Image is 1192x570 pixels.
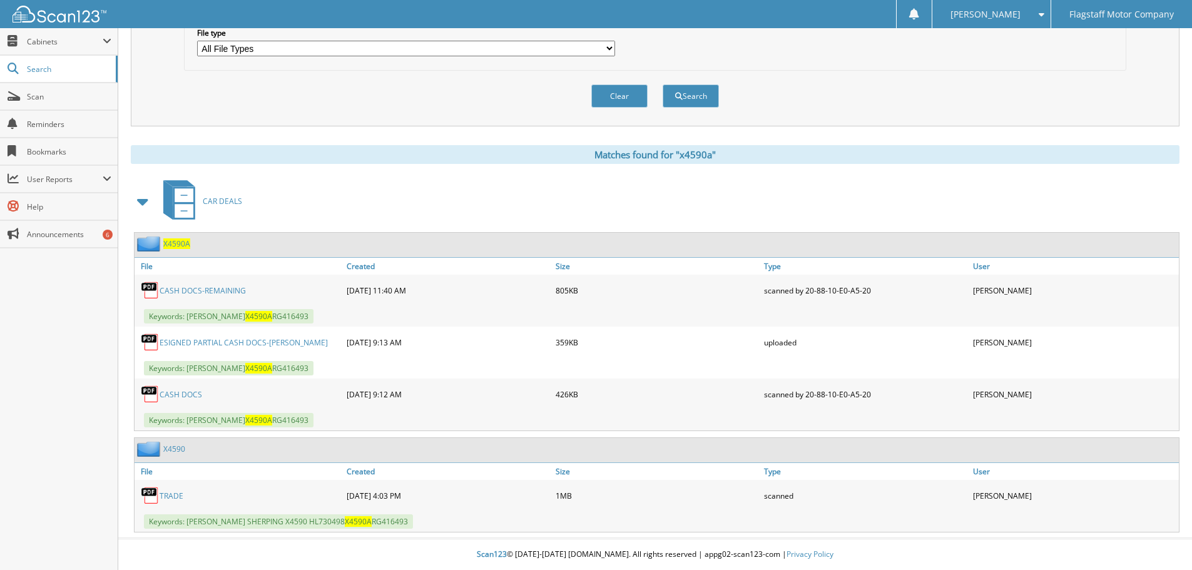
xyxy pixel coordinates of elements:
[970,382,1179,407] div: [PERSON_NAME]
[663,84,719,108] button: Search
[477,549,507,559] span: Scan123
[553,463,762,480] a: Size
[27,146,111,157] span: Bookmarks
[144,309,313,323] span: Keywords: [PERSON_NAME] RG416493
[103,230,113,240] div: 6
[13,6,106,23] img: scan123-logo-white.svg
[344,258,553,275] a: Created
[553,278,762,303] div: 805KB
[245,415,272,425] span: X4590A
[27,201,111,212] span: Help
[135,463,344,480] a: File
[970,483,1179,508] div: [PERSON_NAME]
[156,176,242,226] a: CAR DEALS
[1069,11,1174,18] span: Flagstaff Motor Company
[344,483,553,508] div: [DATE] 4:03 PM
[141,333,160,352] img: PDF.png
[160,389,202,400] a: CASH DOCS
[591,84,648,108] button: Clear
[27,36,103,47] span: Cabinets
[135,258,344,275] a: File
[970,463,1179,480] a: User
[553,330,762,355] div: 359KB
[137,441,163,457] img: folder2.png
[144,361,313,375] span: Keywords: [PERSON_NAME] RG416493
[245,311,272,322] span: X4590A
[761,330,970,355] div: uploaded
[761,382,970,407] div: scanned by 20-88-10-E0-A5-20
[345,516,372,527] span: X4590A
[160,285,246,296] a: CASH DOCS-REMAINING
[344,278,553,303] div: [DATE] 11:40 AM
[245,363,272,374] span: X4590A
[970,278,1179,303] div: [PERSON_NAME]
[197,28,615,38] label: File type
[553,382,762,407] div: 426KB
[141,281,160,300] img: PDF.png
[27,91,111,102] span: Scan
[141,385,160,404] img: PDF.png
[553,258,762,275] a: Size
[27,119,111,130] span: Reminders
[144,413,313,427] span: Keywords: [PERSON_NAME] RG416493
[137,236,163,252] img: folder2.png
[144,514,413,529] span: Keywords: [PERSON_NAME] SHERPING X4590 HL730498 RG416493
[344,382,553,407] div: [DATE] 9:12 AM
[118,539,1192,570] div: © [DATE]-[DATE] [DOMAIN_NAME]. All rights reserved | appg02-scan123-com |
[160,491,183,501] a: TRADE
[761,278,970,303] div: scanned by 20-88-10-E0-A5-20
[344,330,553,355] div: [DATE] 9:13 AM
[344,463,553,480] a: Created
[27,229,111,240] span: Announcements
[970,258,1179,275] a: User
[761,463,970,480] a: Type
[970,330,1179,355] div: [PERSON_NAME]
[163,238,190,249] a: X4590A
[141,486,160,505] img: PDF.png
[761,258,970,275] a: Type
[131,145,1179,164] div: Matches found for "x4590a"
[163,444,185,454] a: X4590
[27,64,110,74] span: Search
[761,483,970,508] div: scanned
[1129,510,1192,570] iframe: Chat Widget
[553,483,762,508] div: 1MB
[950,11,1021,18] span: [PERSON_NAME]
[27,174,103,185] span: User Reports
[160,337,328,348] a: ESIGNED PARTIAL CASH DOCS-[PERSON_NAME]
[203,196,242,206] span: CAR DEALS
[787,549,833,559] a: Privacy Policy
